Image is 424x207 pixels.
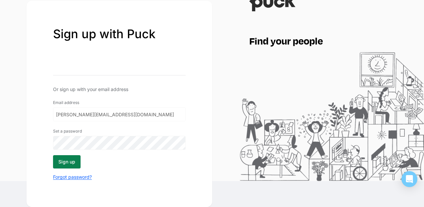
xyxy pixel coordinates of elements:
[53,27,186,41] div: Sign up with Puck
[53,98,186,107] div: Email address
[53,127,186,136] div: Set a password
[53,155,81,168] button: Sign up
[50,51,189,65] iframe: Sign in with Google Button
[401,171,417,187] div: Open Intercom Messenger
[249,33,413,49] div: Find your people
[53,174,186,180] a: Forgot password?
[53,86,186,93] div: Or sign up with your email address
